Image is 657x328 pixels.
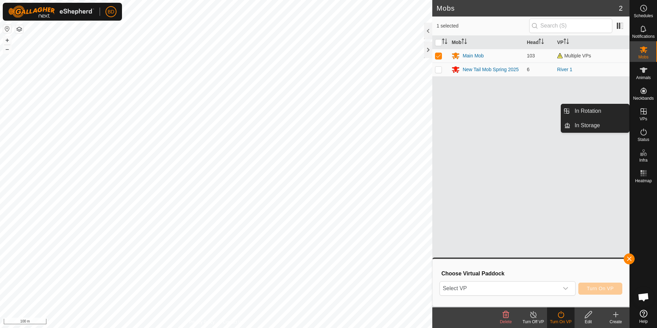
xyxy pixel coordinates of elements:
[440,282,558,295] span: Select VP
[520,319,547,325] div: Turn Off VP
[529,19,612,33] input: Search (S)
[633,96,654,100] span: Neckbands
[639,117,647,121] span: VPs
[559,282,572,295] div: dropdown trigger
[561,119,629,132] li: In Storage
[634,14,653,18] span: Schedules
[3,45,11,53] button: –
[547,319,575,325] div: Turn On VP
[575,121,600,130] span: In Storage
[578,283,622,295] button: Turn On VP
[461,40,467,45] p-sorticon: Activate to sort
[3,36,11,44] button: +
[500,319,512,324] span: Delete
[449,36,524,49] th: Mob
[463,52,483,59] div: Main Mob
[538,40,544,45] p-sorticon: Activate to sort
[638,55,648,59] span: Mobs
[639,158,647,162] span: Infra
[587,286,614,291] span: Turn On VP
[557,67,572,72] a: River 1
[189,319,215,325] a: Privacy Policy
[527,67,530,72] span: 6
[436,22,529,30] span: 1 selected
[15,25,23,33] button: Map Layers
[639,319,648,324] span: Help
[524,36,554,49] th: Head
[442,40,447,45] p-sorticon: Activate to sort
[602,319,630,325] div: Create
[108,8,114,15] span: BD
[554,36,630,49] th: VP
[441,270,622,277] h3: Choose Virtual Paddock
[223,319,243,325] a: Contact Us
[636,76,651,80] span: Animals
[635,179,652,183] span: Heatmap
[3,25,11,33] button: Reset Map
[575,319,602,325] div: Edit
[527,53,535,58] span: 103
[633,287,654,307] a: Open chat
[575,107,601,115] span: In Rotation
[561,104,629,118] li: In Rotation
[632,34,655,39] span: Notifications
[436,4,619,12] h2: Mobs
[557,53,591,58] span: Multiple VPs
[637,138,649,142] span: Status
[564,40,569,45] p-sorticon: Activate to sort
[619,3,623,13] span: 2
[463,66,519,73] div: New Tail Mob Spring 2025
[570,104,629,118] a: In Rotation
[570,119,629,132] a: In Storage
[8,6,94,18] img: Gallagher Logo
[630,307,657,326] a: Help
